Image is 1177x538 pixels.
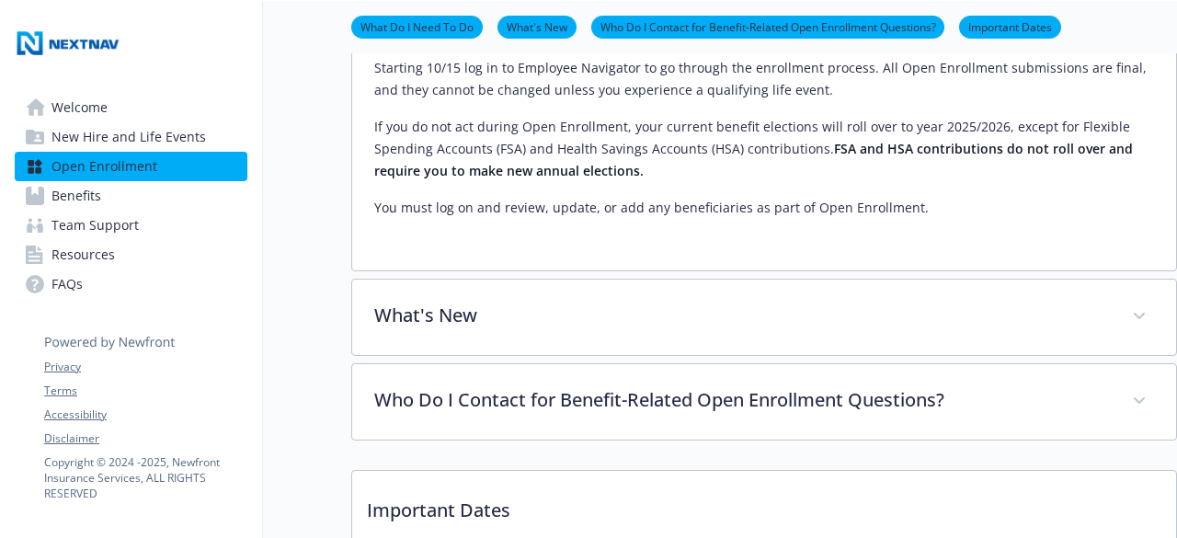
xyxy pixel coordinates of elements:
[351,17,483,35] a: What Do I Need To Do
[51,152,157,181] span: Open Enrollment
[374,386,1110,414] p: Who Do I Contact for Benefit-Related Open Enrollment Questions?
[591,17,944,35] a: Who Do I Contact for Benefit-Related Open Enrollment Questions?
[15,240,247,269] a: Resources
[44,430,246,447] a: Disclaimer
[15,93,247,122] a: Welcome
[44,406,246,423] a: Accessibility
[374,197,1154,219] p: You must log on and review, update, or add any beneficiaries as part of Open Enrollment.
[51,269,83,299] span: FAQs
[374,302,1110,329] p: What's New
[15,269,247,299] a: FAQs
[374,116,1154,182] p: If you do not act during Open Enrollment, your current benefit elections will roll over to year 2...
[51,122,206,152] span: New Hire and Life Events
[15,152,247,181] a: Open Enrollment
[44,454,246,501] p: Copyright © 2024 - 2025 , Newfront Insurance Services, ALL RIGHTS RESERVED
[51,93,108,122] span: Welcome
[51,181,101,211] span: Benefits
[15,122,247,152] a: New Hire and Life Events
[51,240,115,269] span: Resources
[44,383,246,399] a: Terms
[15,181,247,211] a: Benefits
[44,359,246,375] a: Privacy
[374,57,1154,101] p: Starting 10/15 log in to Employee Navigator to go through the enrollment process. All Open Enroll...
[15,211,247,240] a: Team Support
[51,211,139,240] span: Team Support
[497,17,577,35] a: What's New
[959,17,1061,35] a: Important Dates
[352,364,1176,440] div: Who Do I Contact for Benefit-Related Open Enrollment Questions?
[352,280,1176,355] div: What's New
